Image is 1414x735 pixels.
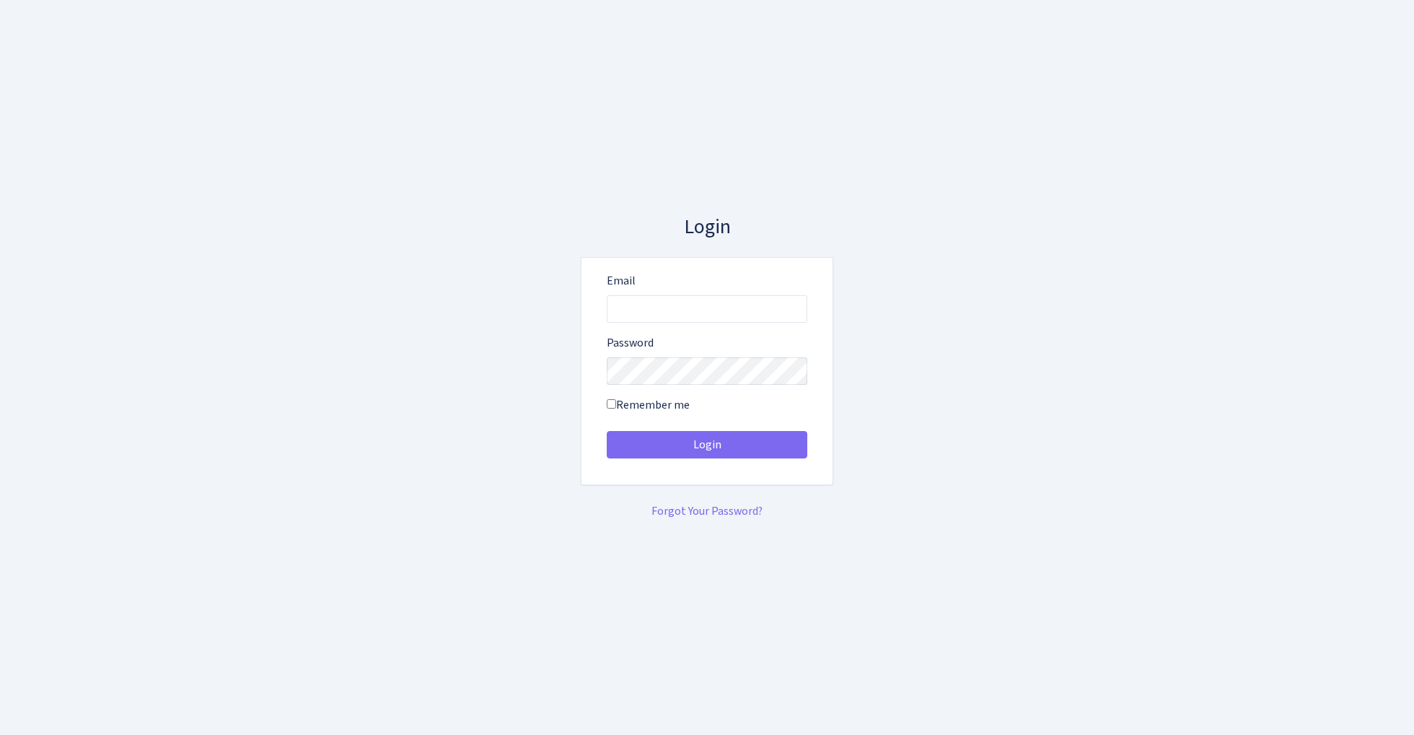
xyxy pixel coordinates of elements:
[607,399,616,409] input: Remember me
[607,396,690,414] label: Remember me
[651,503,763,519] a: Forgot Your Password?
[607,272,636,290] label: Email
[607,334,654,352] label: Password
[581,215,833,240] h3: Login
[607,431,807,458] button: Login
